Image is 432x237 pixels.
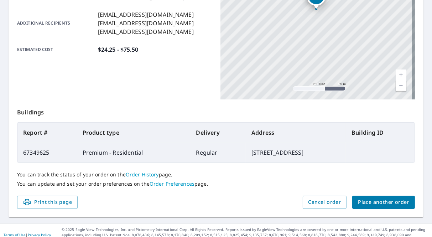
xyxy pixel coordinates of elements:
p: You can track the status of your order on the page. [17,171,415,178]
span: Place another order [358,198,409,207]
th: Report # [17,123,77,143]
span: Print this page [23,198,72,207]
a: Order History [126,171,159,178]
span: Cancel order [308,198,341,207]
th: Address [246,123,346,143]
p: Buildings [17,99,415,122]
a: Current Level 17, Zoom Out [396,80,406,91]
a: Order Preferences [150,180,194,187]
td: [STREET_ADDRESS] [246,143,346,163]
th: Delivery [191,123,246,143]
td: 67349625 [17,143,77,163]
button: Place another order [352,196,415,209]
button: Print this page [17,196,78,209]
p: | [4,233,51,237]
td: Regular [191,143,246,163]
th: Building ID [346,123,415,143]
p: Additional recipients [17,10,95,36]
p: $24.25 - $75.50 [98,45,138,54]
td: Premium - Residential [77,143,191,163]
p: Estimated cost [17,45,95,54]
p: [EMAIL_ADDRESS][DOMAIN_NAME] [98,19,194,27]
th: Product type [77,123,191,143]
button: Cancel order [303,196,347,209]
p: [EMAIL_ADDRESS][DOMAIN_NAME] [98,27,194,36]
a: Current Level 17, Zoom In [396,69,406,80]
p: [EMAIL_ADDRESS][DOMAIN_NAME] [98,10,194,19]
p: You can update and set your order preferences on the page. [17,181,415,187]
